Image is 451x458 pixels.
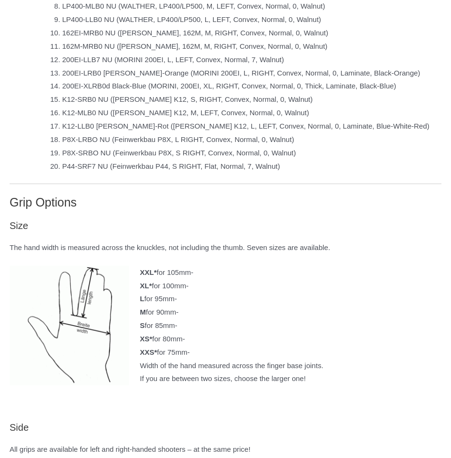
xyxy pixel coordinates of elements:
li: K12-SRB0 NU ([PERSON_NAME] K12, S, RIGHT, Convex, Normal, 0, Walnut) [62,93,441,106]
li: K12-MLB0 NU ([PERSON_NAME] K12, M, LEFT, Convex, Normal, 0, Walnut) [62,106,441,120]
li: 162M-MRB0 NU ([PERSON_NAME], 162M, M, RIGHT, Convex, Normal, 0, Walnut) [62,40,441,53]
p: The hand width is measured across the knuckles, not including the thumb. Seven sizes are available. [10,241,441,254]
h3: Grip Options [10,195,441,210]
b: S [140,321,145,329]
h4: Size [10,220,441,231]
li: P8X-LRBO NU (Feinwerkbau P8X, L RIGHT, Convex, Normal, 0, Walnut) [62,133,441,146]
li: 162EI-MRB0 NU ([PERSON_NAME], 162M, M, RIGHT, Convex, Normal, 0, Walnut) [62,26,441,40]
p: All grips are available for left and right-handed shooters – at the same price! [10,443,441,456]
li: K12-LLB0 [PERSON_NAME]-Rot ([PERSON_NAME] K12, L, LEFT, Convex, Normal, 0, Laminate, Blue-White-Red) [62,120,441,133]
p: for 105mm- for 100mm- for 95mm- for 90mm- for 85mm- for 80mm- for 75mm- Width of the hand measure... [10,266,441,386]
b: M [140,308,146,316]
li: P44-SRF7 NU (Feinwerkbau P44, S RIGHT, Flat, Normal, 7, Walnut) [62,160,441,173]
li: 200EI-LRB0 [PERSON_NAME]-Orange (MORINI 200EI, L, RIGHT, Convex, Normal, 0, Laminate, Black-Orange) [62,66,441,80]
li: P8X-SRBO NU (Feinwerkbau P8X, S RIGHT, Convex, Normal, 0, Walnut) [62,146,441,160]
li: 200EI-XLRB0d Black-Blue (MORINI, 200EI, XL, RIGHT, Convex, Normal, 0, Thick, Laminate, Black-Blue) [62,79,441,93]
li: 200EI-LLB7 NU (MORINI 200EI, L, LEFT, Convex, Normal, 7, Walnut) [62,53,441,66]
li: LP400-LLB0 NU (WALTHER, LP400/LP500, L, LEFT, Convex, Normal, 0, Walnut) [62,13,441,26]
b: L [140,294,144,303]
h4: Side [10,422,441,433]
